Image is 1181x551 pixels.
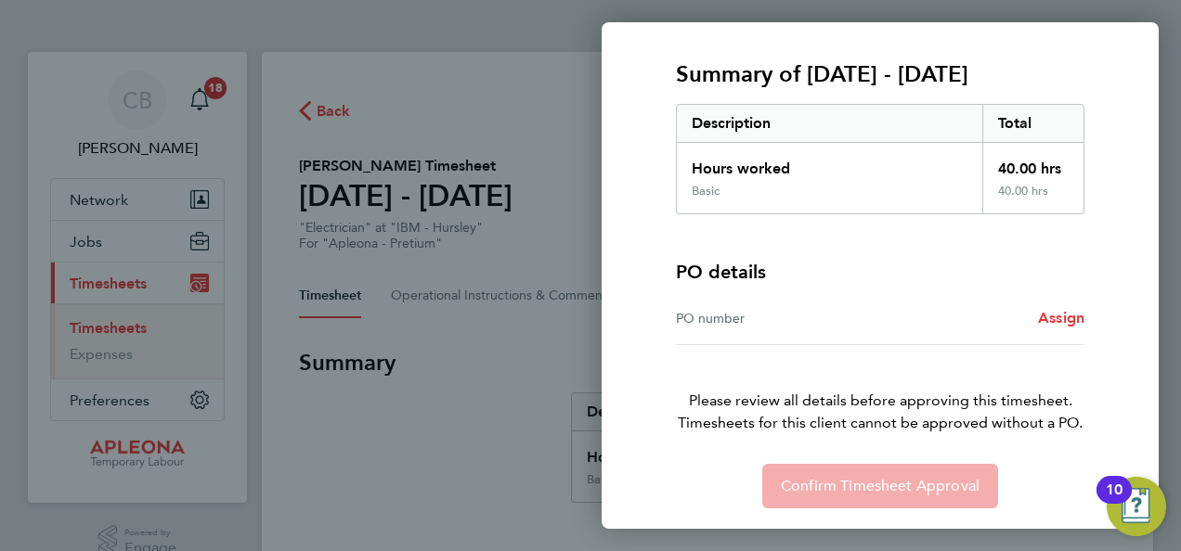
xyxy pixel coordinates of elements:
[676,259,766,285] h4: PO details
[982,143,1084,184] div: 40.00 hrs
[654,412,1107,434] span: Timesheets for this client cannot be approved without a PO.
[982,184,1084,213] div: 40.00 hrs
[1038,307,1084,329] a: Assign
[1038,309,1084,327] span: Assign
[692,184,720,199] div: Basic
[677,105,982,142] div: Description
[676,59,1084,89] h3: Summary of [DATE] - [DATE]
[676,104,1084,214] div: Summary of 16 - 22 Aug 2025
[677,143,982,184] div: Hours worked
[982,105,1084,142] div: Total
[1107,477,1166,536] button: Open Resource Center, 10 new notifications
[1106,490,1123,514] div: 10
[654,345,1107,434] p: Please review all details before approving this timesheet.
[676,307,880,329] div: PO number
